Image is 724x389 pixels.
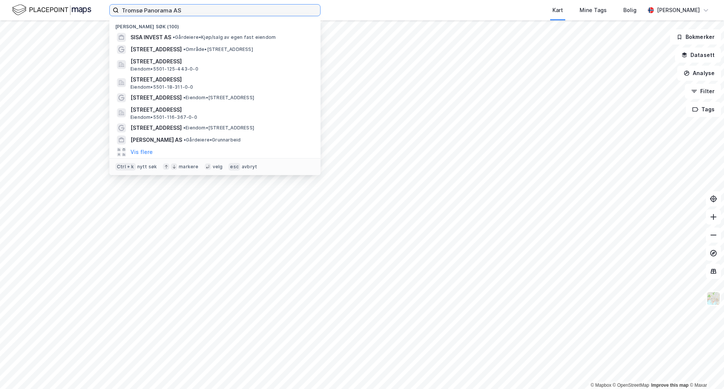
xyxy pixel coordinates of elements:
[130,84,193,90] span: Eiendom • 5501-18-311-0-0
[173,34,175,40] span: •
[213,164,223,170] div: velg
[651,383,689,388] a: Improve this map
[183,95,186,100] span: •
[184,137,241,143] span: Gårdeiere • Grunnarbeid
[670,29,721,45] button: Bokmerker
[686,102,721,117] button: Tags
[229,163,240,171] div: esc
[173,34,276,40] span: Gårdeiere • Kjøp/salg av egen fast eiendom
[675,48,721,63] button: Datasett
[580,6,607,15] div: Mine Tags
[130,66,198,72] span: Eiendom • 5501-125-443-0-0
[137,164,157,170] div: nytt søk
[115,163,136,171] div: Ctrl + k
[685,84,721,99] button: Filter
[183,125,254,131] span: Eiendom • [STREET_ADDRESS]
[179,164,198,170] div: markere
[183,125,186,131] span: •
[130,33,171,42] span: SISA INVEST AS
[657,6,700,15] div: [PERSON_NAME]
[130,148,153,157] button: Vis flere
[109,18,321,31] div: [PERSON_NAME] søk (100)
[130,105,311,114] span: [STREET_ADDRESS]
[12,3,91,17] img: logo.f888ab2527a4732fd821a326f86c7f29.svg
[130,135,182,145] span: [PERSON_NAME] AS
[623,6,637,15] div: Bolig
[130,114,197,120] span: Eiendom • 5501-116-367-0-0
[130,45,182,54] span: [STREET_ADDRESS]
[130,123,182,132] span: [STREET_ADDRESS]
[184,137,186,143] span: •
[591,383,611,388] a: Mapbox
[130,57,311,66] span: [STREET_ADDRESS]
[130,93,182,102] span: [STREET_ADDRESS]
[183,46,186,52] span: •
[686,353,724,389] iframe: Chat Widget
[552,6,563,15] div: Kart
[119,5,320,16] input: Søk på adresse, matrikkel, gårdeiere, leietakere eller personer
[130,75,311,84] span: [STREET_ADDRESS]
[613,383,649,388] a: OpenStreetMap
[677,66,721,81] button: Analyse
[242,164,257,170] div: avbryt
[706,291,721,306] img: Z
[183,46,253,52] span: Område • [STREET_ADDRESS]
[183,95,254,101] span: Eiendom • [STREET_ADDRESS]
